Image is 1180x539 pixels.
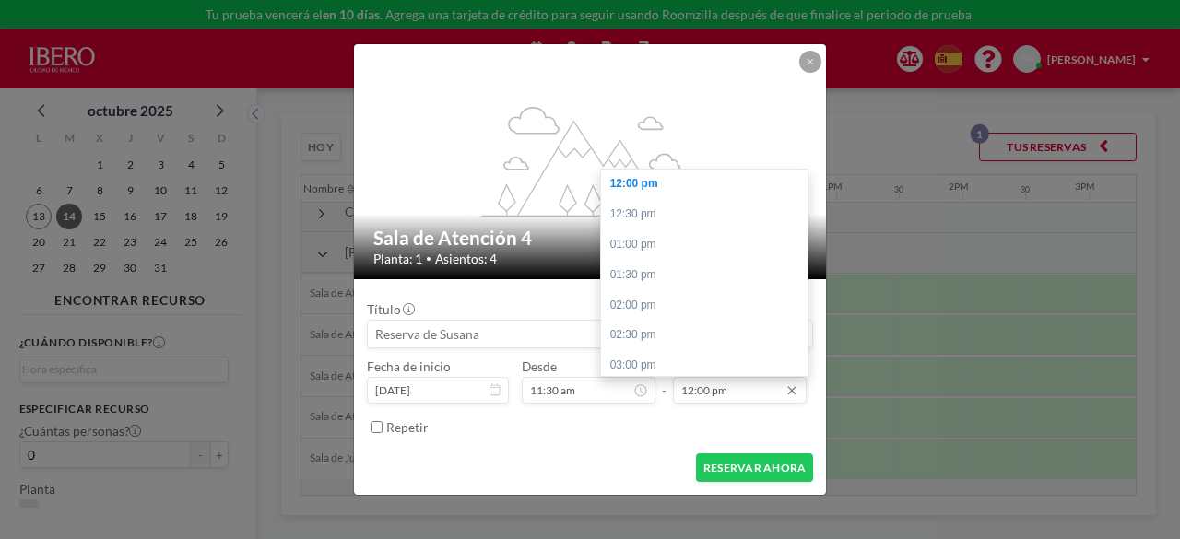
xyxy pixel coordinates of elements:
span: • [426,252,431,264]
label: Título [367,301,414,317]
div: 01:30 pm [601,260,817,290]
span: - [662,364,667,399]
button: RESERVAR AHORA [696,453,813,482]
label: Desde [522,358,557,374]
label: Repetir [386,419,429,435]
div: 02:30 pm [601,320,817,350]
span: Asientos: 4 [435,251,497,266]
div: 01:00 pm [601,229,817,260]
span: Planta: 1 [373,251,422,266]
label: Fecha de inicio [367,358,451,374]
div: 12:00 pm [601,169,817,199]
div: 12:30 pm [601,199,817,229]
div: 03:00 pm [601,350,817,381]
input: Reserva de Susana [368,321,812,347]
div: 02:00 pm [601,290,817,321]
h2: Sala de Atención 4 [373,227,809,251]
